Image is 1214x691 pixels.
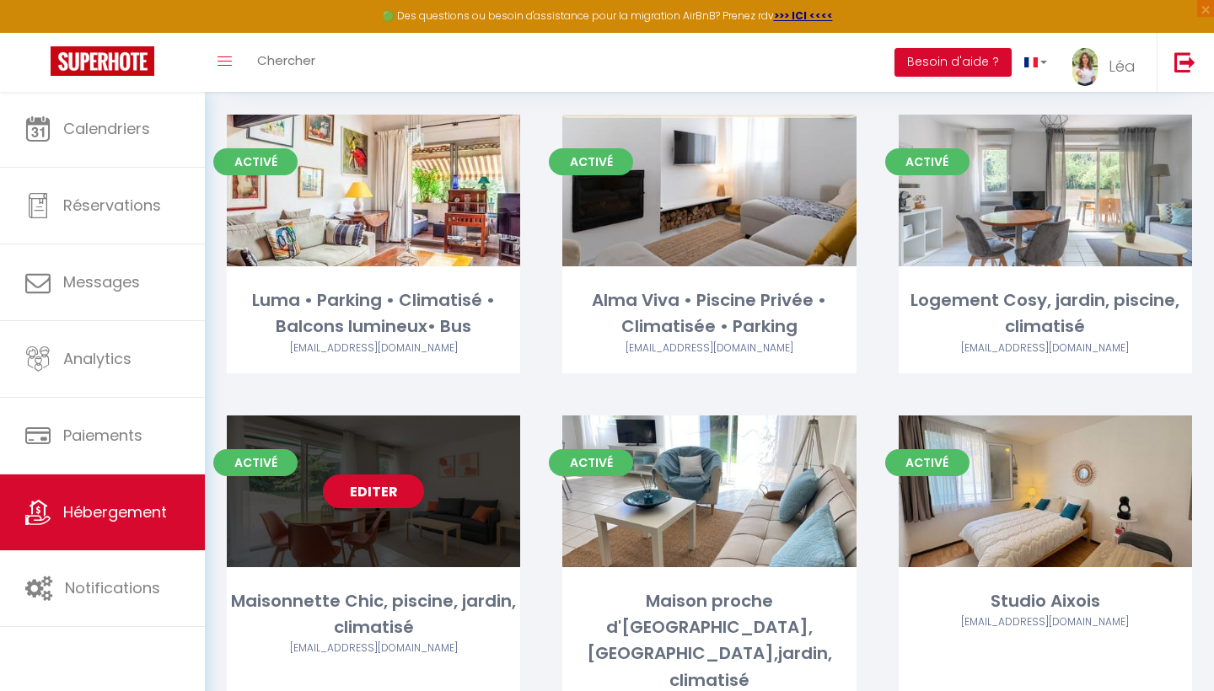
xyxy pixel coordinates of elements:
span: Hébergement [63,501,167,522]
span: Activé [213,449,298,476]
span: Réservations [63,195,161,216]
span: Léa [1109,56,1136,77]
span: Notifications [65,577,160,598]
div: Alma Viva • Piscine Privée • Climatisée • Parking [562,287,856,340]
span: Activé [549,148,633,175]
div: Airbnb [227,640,520,656]
div: Maisonnette Chic, piscine, jardin, climatisé [227,588,520,641]
div: Airbnb [899,340,1192,356]
span: Activé [213,148,298,175]
a: ... Léa [1060,33,1157,92]
span: Activé [885,449,970,476]
div: Airbnb [562,340,856,356]
span: Paiements [63,425,142,446]
div: Airbnb [227,340,520,356]
span: Activé [885,148,970,175]
span: Analytics [63,348,132,369]
button: Besoin d'aide ? [894,48,1012,77]
a: Editer [323,474,424,508]
img: logout [1174,51,1195,72]
a: >>> ICI <<<< [774,8,833,23]
div: Luma • Parking • Climatisé • Balcons lumineux• Bus [227,287,520,340]
span: Messages [63,271,140,292]
span: Calendriers [63,118,150,139]
img: Super Booking [51,46,154,76]
a: Chercher [244,33,328,92]
span: Activé [549,449,633,476]
img: ... [1072,48,1098,86]
div: Logement Cosy, jardin, piscine, climatisé [899,287,1192,340]
div: Airbnb [899,614,1192,630]
div: Studio Aixois [899,588,1192,614]
span: Chercher [257,51,315,69]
